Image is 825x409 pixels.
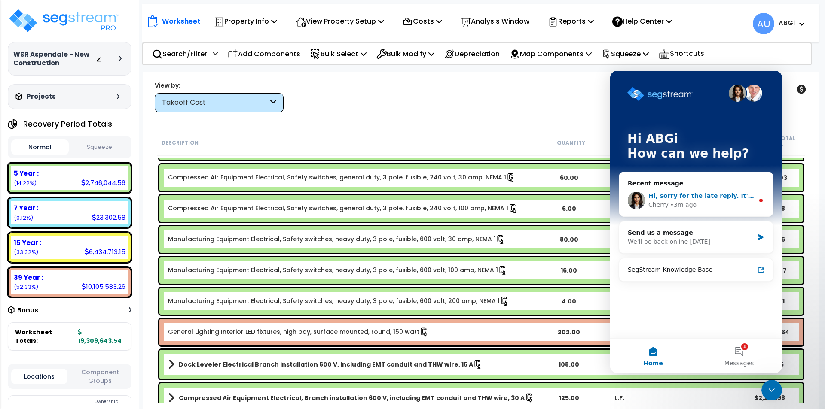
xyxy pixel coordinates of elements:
div: Add Components [223,44,305,64]
a: Individual Item [168,266,507,274]
small: Quantity [557,139,585,146]
div: 16.00 [544,266,594,275]
small: (33.32%) [14,248,38,256]
div: 125.00 [544,394,594,402]
div: View by: [155,81,284,90]
iframe: Intercom live chat [761,380,782,400]
p: Depreciation [444,48,500,60]
b: Compressed Air Equipment Electrical, Branch installation 600 V, including EMT conduit and THW wir... [179,394,525,402]
p: Add Components [228,48,300,60]
b: ABGi [779,18,795,27]
a: Assembly Title [168,358,544,370]
p: Bulk Select [310,48,367,60]
div: 4.00 [544,297,594,306]
button: Messages [86,268,172,302]
div: L.F. [594,394,645,402]
h4: Recovery Period Totals [23,120,112,128]
p: Search/Filter [152,48,207,60]
h3: Bonus [17,307,38,314]
p: Property Info [214,15,277,27]
p: Costs [403,15,442,27]
span: Messages [114,289,144,295]
a: SegStream Knowledge Base [12,191,159,207]
p: View Property Setup [296,15,384,27]
div: 23,302.58 [92,213,125,222]
div: Ea. [594,328,645,336]
div: • 3m ago [60,130,86,139]
small: Description [162,139,199,146]
h3: WSR Aspendale - New Construction [13,50,96,67]
div: 6,434,713.15 [85,247,125,256]
div: 2,746,044.56 [81,178,125,187]
span: Home [33,289,52,295]
div: L.F. [594,360,645,369]
div: 202.00 [544,328,594,336]
small: (0.12%) [14,214,33,221]
div: Ownership [25,397,131,407]
p: Reports [548,15,594,27]
div: $2,232.98 [745,394,795,402]
p: Bulk Modify [376,48,434,60]
p: Squeeze [602,48,649,60]
div: Ea. [594,266,645,275]
p: Map Components [510,48,592,60]
button: Normal [11,139,69,155]
div: We'll be back online [DATE] [18,167,144,176]
p: Shortcuts [659,48,704,60]
b: Dock Leveler Electrical Branch installation 600 V, including EMT conduit and THW wire, 15 A [179,360,473,369]
p: Worksheet [162,15,200,27]
span: Hi, sorry for the late reply. It's not necessary to select all, it just depends on which sheets y... [38,121,466,128]
span: Worksheet Totals: [15,328,75,345]
span: AU [753,13,774,34]
div: 6.00 [544,204,594,213]
div: Ea. [594,173,645,182]
b: 39 Year : [14,273,43,282]
b: 19,309,643.54 [78,328,122,345]
div: SegStream Knowledge Base [18,194,144,203]
img: logo_pro_r.png [8,8,119,33]
iframe: Intercom live chat [610,71,782,373]
small: (14.22%) [14,179,37,187]
div: Depreciation [440,44,504,64]
a: Individual Item [168,235,505,243]
a: Individual Item [168,327,429,336]
p: Analysis Window [461,15,529,27]
a: Individual Item [168,173,516,182]
div: 10,105,583.26 [82,282,125,291]
h3: Projects [27,92,56,101]
div: 80.00 [544,235,594,244]
div: Takeoff Cost [162,98,268,108]
b: 5 Year : [14,169,39,178]
div: 60.00 [544,173,594,182]
div: Cherry [38,130,58,139]
b: 7 Year : [14,203,38,212]
div: Ea. [594,235,645,244]
div: Send us a messageWe'll be back online [DATE] [9,150,163,183]
button: Locations [11,369,67,384]
button: Component Groups [72,367,128,385]
div: Ea. [594,297,645,306]
p: Help Center [612,15,672,27]
a: Assembly Title [168,392,544,404]
a: Individual Item [168,204,518,212]
div: 108.00 [544,360,594,369]
b: 15 Year : [14,238,41,247]
small: (52.33%) [14,283,38,291]
button: Squeeze [71,140,128,155]
div: Send us a message [18,158,144,167]
a: Individual Item [168,297,509,305]
div: Ea. [594,204,645,213]
div: Shortcuts [654,43,709,64]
